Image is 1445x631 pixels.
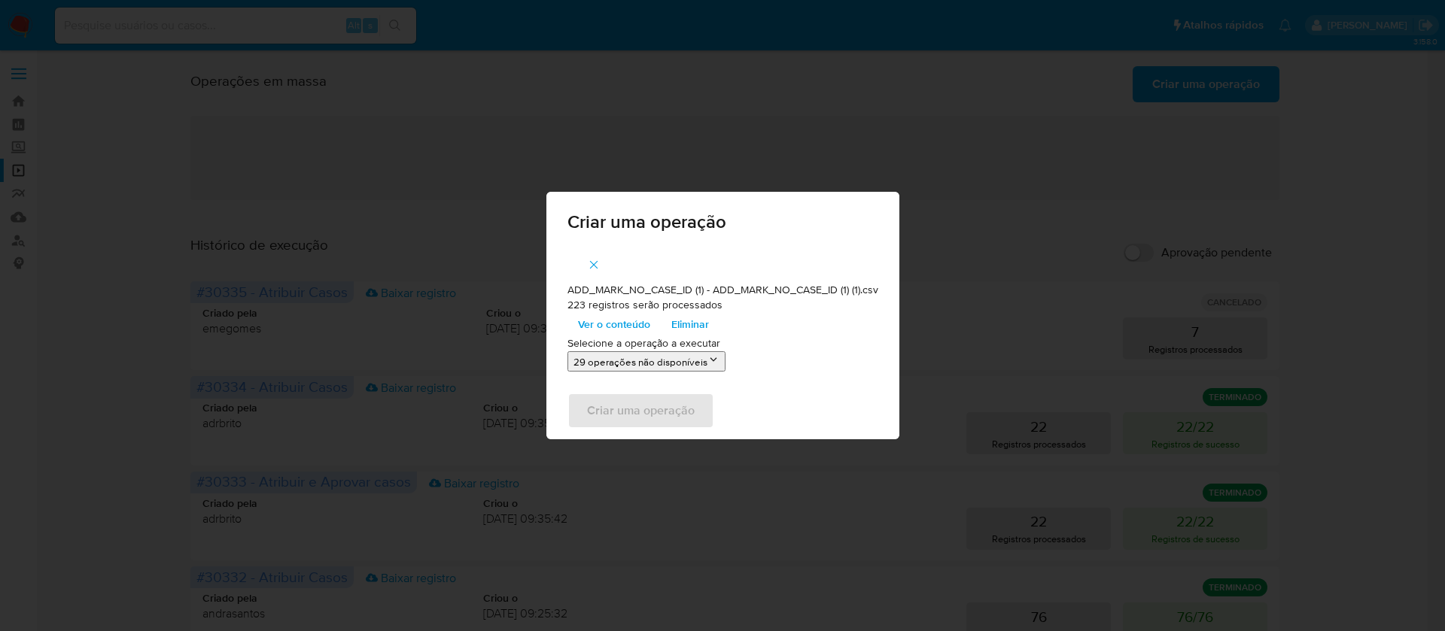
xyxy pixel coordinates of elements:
[671,314,709,335] span: Eliminar
[567,336,878,351] p: Selecione a operação a executar
[567,312,661,336] button: Ver o conteúdo
[567,351,726,372] button: 29 operações não disponíveis
[578,314,650,335] span: Ver o conteúdo
[567,298,878,313] p: 223 registros serão processados
[661,312,719,336] button: Eliminar
[567,283,878,298] p: ADD_MARK_NO_CASE_ID (1) - ADD_MARK_NO_CASE_ID (1) (1).csv
[567,213,878,231] span: Criar uma operação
